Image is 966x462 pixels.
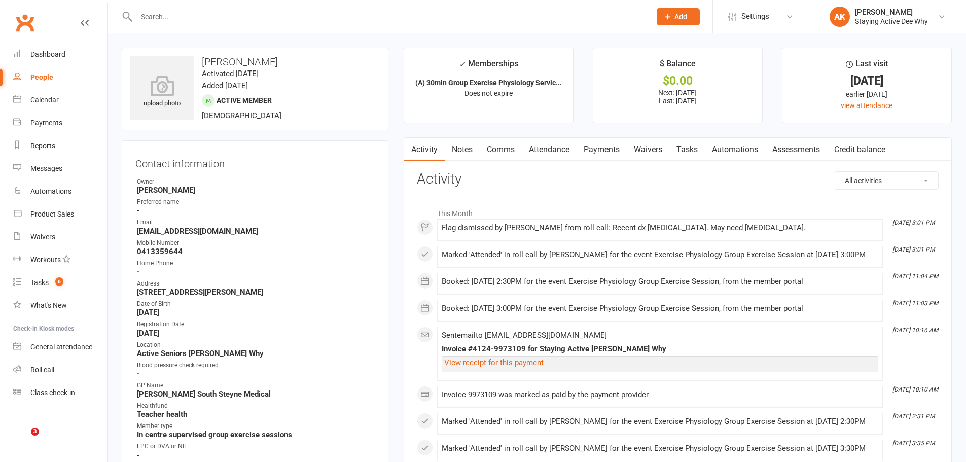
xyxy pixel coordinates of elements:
[444,358,544,367] a: View receipt for this payment
[13,226,107,248] a: Waivers
[442,331,607,340] span: Sent email to [EMAIL_ADDRESS][DOMAIN_NAME]
[137,206,375,215] strong: -
[442,224,878,232] div: Flag dismissed by [PERSON_NAME] from roll call: Recent dx [MEDICAL_DATA]. May need [MEDICAL_DATA].
[137,267,375,276] strong: -
[30,256,61,264] div: Workouts
[202,81,248,90] time: Added [DATE]
[660,57,696,76] div: $ Balance
[705,138,765,161] a: Automations
[10,428,34,452] iframe: Intercom live chat
[137,308,375,317] strong: [DATE]
[442,251,878,259] div: Marked 'Attended' in roll call by [PERSON_NAME] for the event Exercise Physiology Group Exercise ...
[13,359,107,381] a: Roll call
[417,203,939,219] li: This Month
[459,59,466,69] i: ✓
[830,7,850,27] div: AK
[841,101,892,110] a: view attendance
[12,10,38,35] a: Clubworx
[137,381,375,390] div: GP Name
[30,233,55,241] div: Waivers
[13,112,107,134] a: Payments
[827,138,892,161] a: Credit balance
[13,134,107,157] a: Reports
[137,247,375,256] strong: 0413359644
[417,171,939,187] h3: Activity
[135,154,375,169] h3: Contact information
[892,219,935,226] i: [DATE] 3:01 PM
[577,138,627,161] a: Payments
[459,57,518,76] div: Memberships
[13,66,107,89] a: People
[30,301,67,309] div: What's New
[602,89,753,105] p: Next: [DATE] Last: [DATE]
[137,349,375,358] strong: Active Seniors [PERSON_NAME] Why
[137,410,375,419] strong: Teacher health
[137,421,375,431] div: Member type
[765,138,827,161] a: Assessments
[892,246,935,253] i: [DATE] 3:01 PM
[130,76,194,109] div: upload photo
[137,430,375,439] strong: In centre supervised group exercise sessions
[892,273,938,280] i: [DATE] 11:04 PM
[445,138,480,161] a: Notes
[137,177,375,187] div: Owner
[30,96,59,104] div: Calendar
[137,259,375,268] div: Home Phone
[404,138,445,161] a: Activity
[627,138,669,161] a: Waivers
[13,381,107,404] a: Class kiosk mode
[137,442,375,451] div: EPC or DVA or NIL
[30,187,71,195] div: Automations
[30,119,62,127] div: Payments
[137,197,375,207] div: Preferred name
[674,13,687,21] span: Add
[137,227,375,236] strong: [EMAIL_ADDRESS][DOMAIN_NAME]
[855,8,928,17] div: [PERSON_NAME]
[13,203,107,226] a: Product Sales
[13,89,107,112] a: Calendar
[657,8,700,25] button: Add
[442,444,878,453] div: Marked 'Attended' in roll call by [PERSON_NAME] for the event Exercise Physiology Group Exercise ...
[892,440,935,447] i: [DATE] 3:35 PM
[130,56,380,67] h3: [PERSON_NAME]
[442,277,878,286] div: Booked: [DATE] 2:30PM for the event Exercise Physiology Group Exercise Session, from the member p...
[892,413,935,420] i: [DATE] 2:31 PM
[792,89,942,100] div: earlier [DATE]
[30,278,49,287] div: Tasks
[202,69,259,78] time: Activated [DATE]
[892,300,938,307] i: [DATE] 11:03 PM
[137,389,375,399] strong: [PERSON_NAME] South Steyne Medical
[30,50,65,58] div: Dashboard
[13,294,107,317] a: What's New
[442,304,878,313] div: Booked: [DATE] 3:00PM for the event Exercise Physiology Group Exercise Session, from the member p...
[137,186,375,195] strong: [PERSON_NAME]
[30,388,75,397] div: Class check-in
[442,345,878,353] div: Invoice #4124-9973109 for Staying Active [PERSON_NAME] Why
[13,43,107,66] a: Dashboard
[464,89,513,97] span: Does not expire
[55,277,63,286] span: 6
[137,451,375,460] strong: -
[602,76,753,86] div: $0.00
[442,390,878,399] div: Invoice 9973109 was marked as paid by the payment provider
[892,327,938,334] i: [DATE] 10:16 AM
[202,111,281,120] span: [DEMOGRAPHIC_DATA]
[415,79,562,87] strong: (A) 30min Group Exercise Physiology Servic...
[137,329,375,338] strong: [DATE]
[137,340,375,350] div: Location
[522,138,577,161] a: Attendance
[137,361,375,370] div: Blood pressure check required
[892,386,938,393] i: [DATE] 10:10 AM
[217,96,272,104] span: Active member
[13,157,107,180] a: Messages
[137,369,375,378] strong: -
[137,238,375,248] div: Mobile Number
[669,138,705,161] a: Tasks
[13,180,107,203] a: Automations
[31,428,39,436] span: 3
[13,271,107,294] a: Tasks 6
[137,288,375,297] strong: [STREET_ADDRESS][PERSON_NAME]
[30,141,55,150] div: Reports
[480,138,522,161] a: Comms
[133,10,643,24] input: Search...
